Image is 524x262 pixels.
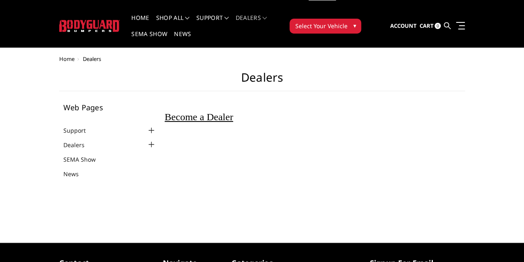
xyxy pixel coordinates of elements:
a: Dealers [63,141,95,149]
a: Support [63,126,96,135]
a: SEMA Show [63,155,106,164]
span: Account [390,22,416,29]
span: 0 [435,23,441,29]
span: Dealers [83,55,101,63]
h1: Dealers [59,70,465,91]
a: SEMA Show [131,31,167,47]
span: ▾ [353,21,356,30]
img: BODYGUARD BUMPERS [59,20,120,32]
h5: Web Pages [63,104,157,111]
a: Home [131,15,149,31]
span: Select Your Vehicle [295,22,347,30]
a: Dealers [236,15,267,31]
a: Home [59,55,75,63]
a: shop all [156,15,190,31]
span: Become a Dealer [165,112,233,122]
span: Cart [419,22,433,29]
a: Support [196,15,229,31]
a: Become a Dealer [165,114,233,122]
a: Account [390,15,416,37]
a: News [174,31,191,47]
a: News [63,170,89,178]
button: Select Your Vehicle [290,19,361,34]
a: Cart 0 [419,15,441,37]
